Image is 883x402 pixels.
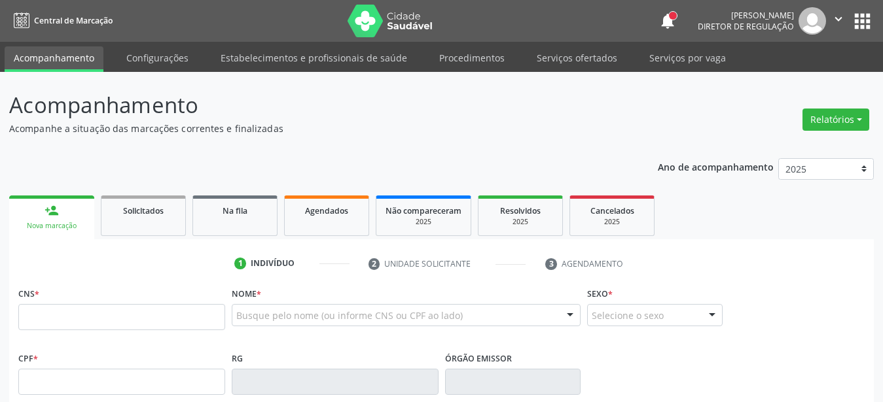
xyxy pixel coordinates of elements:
div: 2025 [579,217,645,227]
a: Procedimentos [430,46,514,69]
button: apps [851,10,874,33]
p: Ano de acompanhamento [658,158,774,175]
a: Central de Marcação [9,10,113,31]
i:  [831,12,846,26]
span: Solicitados [123,205,164,216]
span: Não compareceram [386,205,461,216]
a: Serviços por vaga [640,46,735,69]
label: RG [232,348,243,369]
div: person_add [45,203,59,218]
button: Relatórios [802,109,869,131]
p: Acompanhamento [9,89,615,122]
div: Nova marcação [18,221,85,231]
span: Central de Marcação [34,15,113,26]
span: Na fila [223,205,247,216]
div: 2025 [488,217,553,227]
span: Selecione o sexo [592,309,664,322]
p: Acompanhe a situação das marcações correntes e finalizadas [9,122,615,135]
label: Órgão emissor [445,348,512,369]
label: Nome [232,284,261,304]
span: Diretor de regulação [698,21,794,32]
label: CNS [18,284,39,304]
span: Resolvidos [500,205,541,216]
button: notifications [658,12,677,30]
label: Sexo [587,284,613,304]
div: [PERSON_NAME] [698,10,794,21]
span: Agendados [305,205,348,216]
a: Acompanhamento [5,46,103,72]
a: Estabelecimentos e profissionais de saúde [211,46,416,69]
span: Cancelados [590,205,634,216]
img: img [799,7,826,35]
div: 2025 [386,217,461,227]
button:  [826,7,851,35]
div: Indivíduo [251,258,295,269]
span: Busque pelo nome (ou informe CNS ou CPF ao lado) [236,309,463,322]
div: 1 [234,258,246,269]
a: Serviços ofertados [528,46,626,69]
a: Configurações [117,46,198,69]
